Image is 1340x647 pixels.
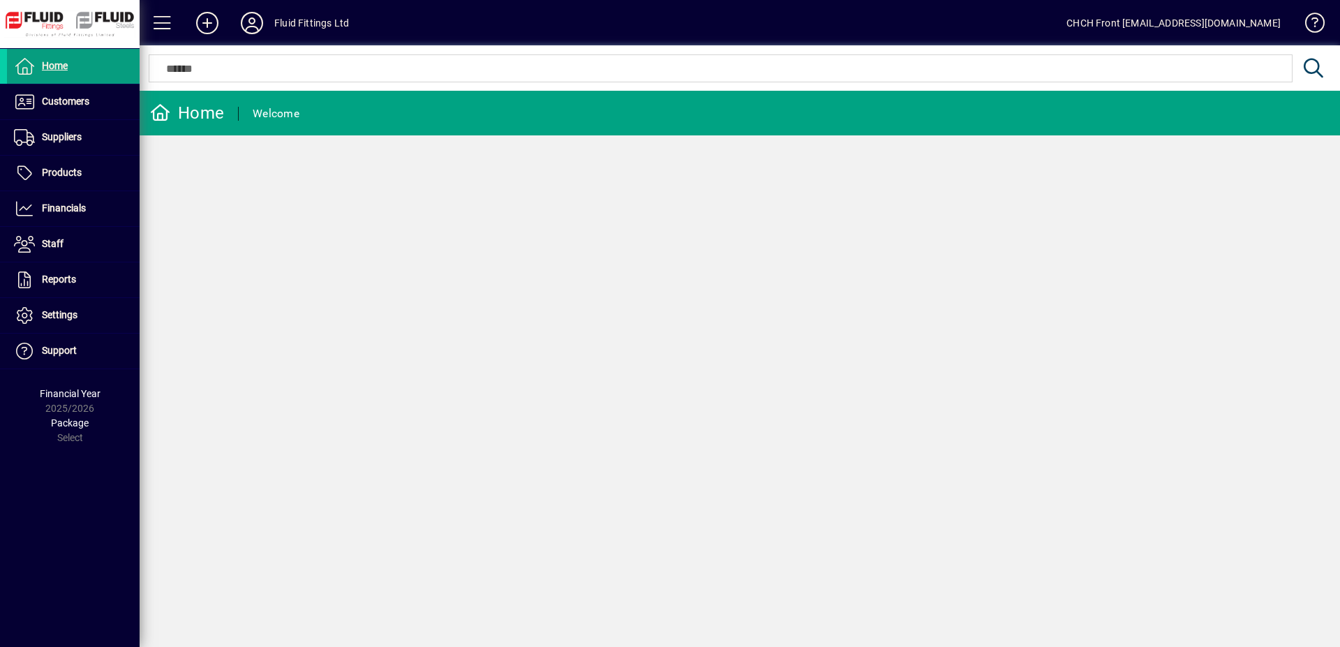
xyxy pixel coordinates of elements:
span: Products [42,167,82,178]
div: Fluid Fittings Ltd [274,12,349,34]
button: Profile [230,10,274,36]
span: Suppliers [42,131,82,142]
a: Support [7,334,140,369]
span: Customers [42,96,89,107]
span: Financial Year [40,388,100,399]
a: Financials [7,191,140,226]
span: Settings [42,309,77,320]
span: Staff [42,238,64,249]
a: Staff [7,227,140,262]
span: Package [51,417,89,429]
span: Financials [42,202,86,214]
div: Welcome [253,103,299,125]
span: Support [42,345,77,356]
a: Knowledge Base [1295,3,1323,48]
button: Add [185,10,230,36]
a: Products [7,156,140,191]
a: Settings [7,298,140,333]
span: Reports [42,274,76,285]
a: Customers [7,84,140,119]
div: CHCH Front [EMAIL_ADDRESS][DOMAIN_NAME] [1066,12,1281,34]
a: Reports [7,262,140,297]
div: Home [150,102,224,124]
span: Home [42,60,68,71]
a: Suppliers [7,120,140,155]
